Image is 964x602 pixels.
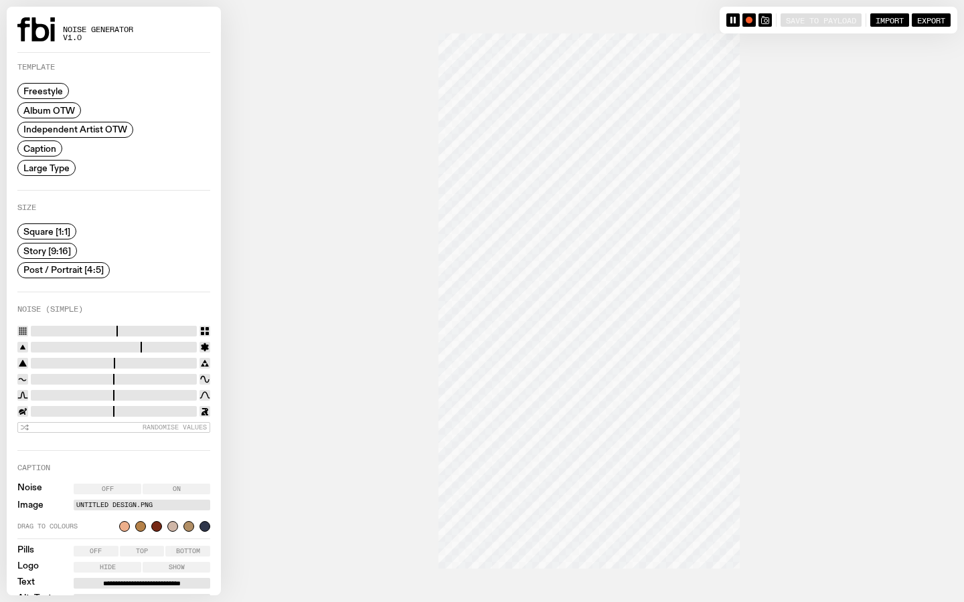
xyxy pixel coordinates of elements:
[17,64,55,71] label: Template
[143,423,207,431] span: Randomise Values
[173,486,181,492] span: On
[17,204,36,211] label: Size
[786,15,856,24] span: Save to Payload
[90,548,102,555] span: Off
[23,86,63,96] span: Freestyle
[870,13,909,27] button: Import
[17,464,50,472] label: Caption
[176,548,200,555] span: Bottom
[17,422,210,433] button: Randomise Values
[63,34,133,41] span: v1.0
[917,15,945,24] span: Export
[23,227,70,237] span: Square [1:1]
[17,562,39,573] label: Logo
[17,484,42,494] label: Noise
[23,265,104,275] span: Post / Portrait [4:5]
[136,548,148,555] span: Top
[63,26,133,33] span: Noise Generator
[912,13,951,27] button: Export
[23,144,56,154] span: Caption
[17,306,83,313] label: Noise (Simple)
[781,13,862,27] button: Save to Payload
[76,500,208,510] label: Untitled design.png
[23,245,71,256] span: Story [9:16]
[100,564,116,571] span: Hide
[17,578,35,589] label: Text
[23,105,75,115] span: Album OTW
[102,486,114,492] span: Off
[17,546,34,557] label: Pills
[17,501,44,510] label: Image
[23,163,70,173] span: Large Type
[169,564,185,571] span: Show
[23,124,127,134] span: Independent Artist OTW
[876,15,904,24] span: Import
[17,523,114,530] span: Drag to colours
